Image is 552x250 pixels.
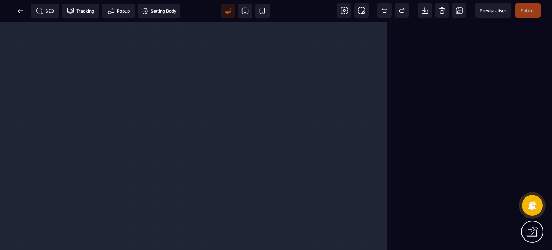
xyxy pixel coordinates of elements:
span: SEO [36,7,54,14]
span: Popup [107,7,130,14]
span: Publier [521,8,535,13]
span: Tracking [67,7,94,14]
span: Screenshot [354,3,369,18]
span: Previsualiser [480,8,506,13]
span: View components [337,3,351,18]
span: Setting Body [141,7,176,14]
span: Preview [475,3,511,18]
